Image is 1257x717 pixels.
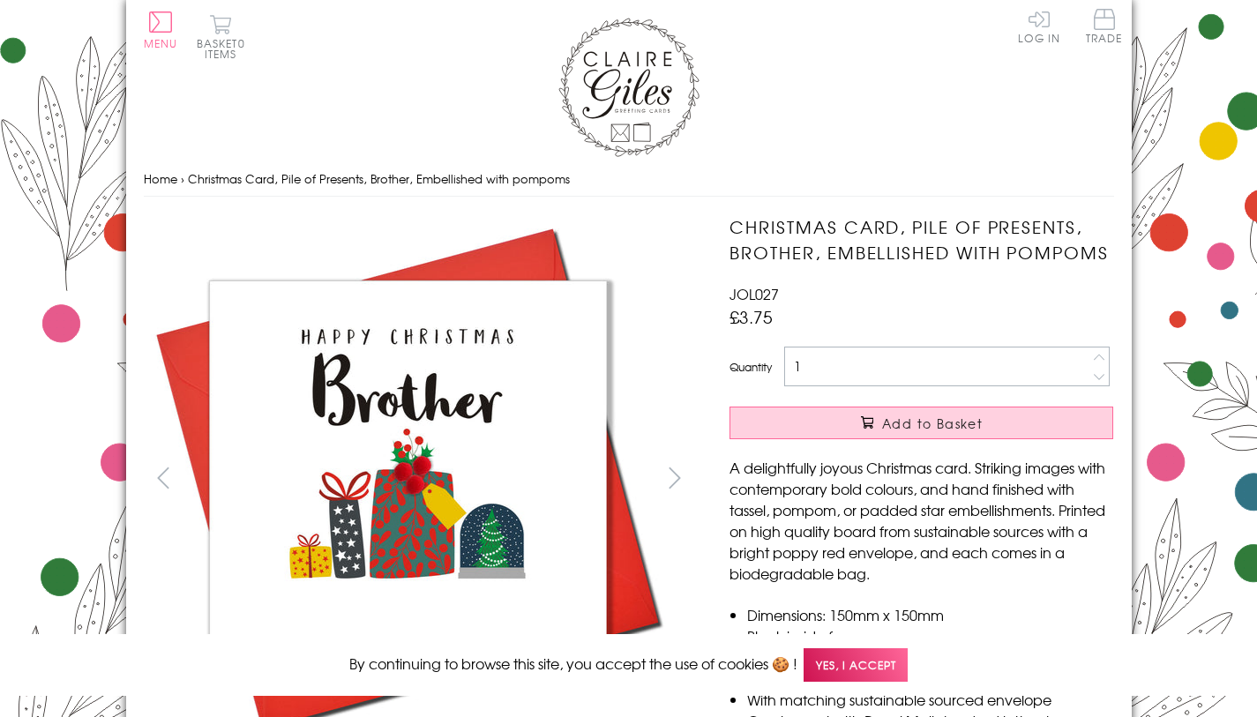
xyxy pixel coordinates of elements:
[730,359,772,375] label: Quantity
[747,689,1113,710] li: With matching sustainable sourced envelope
[1086,9,1123,43] span: Trade
[747,625,1113,646] li: Blank inside for your own message
[205,35,245,62] span: 0 items
[197,14,245,59] button: Basket0 items
[144,458,183,497] button: prev
[1086,9,1123,47] a: Trade
[144,35,178,51] span: Menu
[181,170,184,187] span: ›
[804,648,908,683] span: Yes, I accept
[730,283,779,304] span: JOL027
[1018,9,1060,43] a: Log In
[730,457,1113,584] p: A delightfully joyous Christmas card. Striking images with contemporary bold colours, and hand fi...
[730,407,1113,439] button: Add to Basket
[655,458,694,497] button: next
[558,18,700,157] img: Claire Giles Greetings Cards
[144,11,178,49] button: Menu
[144,161,1114,198] nav: breadcrumbs
[144,170,177,187] a: Home
[730,304,773,329] span: £3.75
[188,170,570,187] span: Christmas Card, Pile of Presents, Brother, Embellished with pompoms
[882,415,983,432] span: Add to Basket
[747,604,1113,625] li: Dimensions: 150mm x 150mm
[730,214,1113,265] h1: Christmas Card, Pile of Presents, Brother, Embellished with pompoms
